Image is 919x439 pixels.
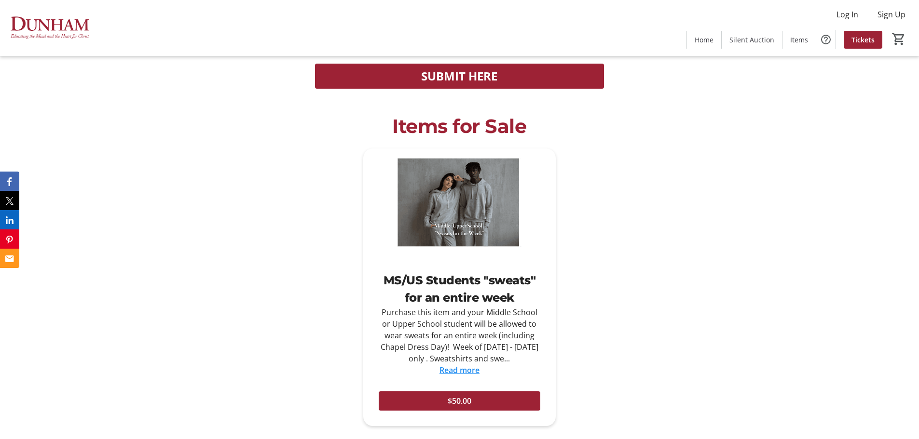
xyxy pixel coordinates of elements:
button: SUBMIT HERE [315,64,604,89]
button: Log In [829,7,866,22]
button: $50.00 [379,391,540,411]
span: Tickets [851,35,875,45]
a: Silent Auction [722,31,782,49]
a: Read more [439,365,480,375]
a: Tickets [844,31,882,49]
a: Home [687,31,721,49]
span: Sign Up [878,9,905,20]
span: Log In [837,9,858,20]
button: Cart [890,30,907,48]
div: MS/US Students "sweats" for an entire week [379,272,540,306]
div: Purchase this item and your Middle School or Upper School student will be allowed to wear sweats ... [379,306,540,364]
span: Silent Auction [729,35,774,45]
a: Items [782,31,816,49]
img: MS/US Students "sweats" for an entire week [363,148,556,257]
span: SUBMIT HERE [421,67,497,85]
button: Sign Up [870,7,913,22]
img: The Dunham School's Logo [6,4,92,52]
span: Home [695,35,713,45]
span: Items [790,35,808,45]
div: Items for Sale [159,112,760,141]
button: Help [816,30,836,49]
span: $50.00 [448,395,471,407]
